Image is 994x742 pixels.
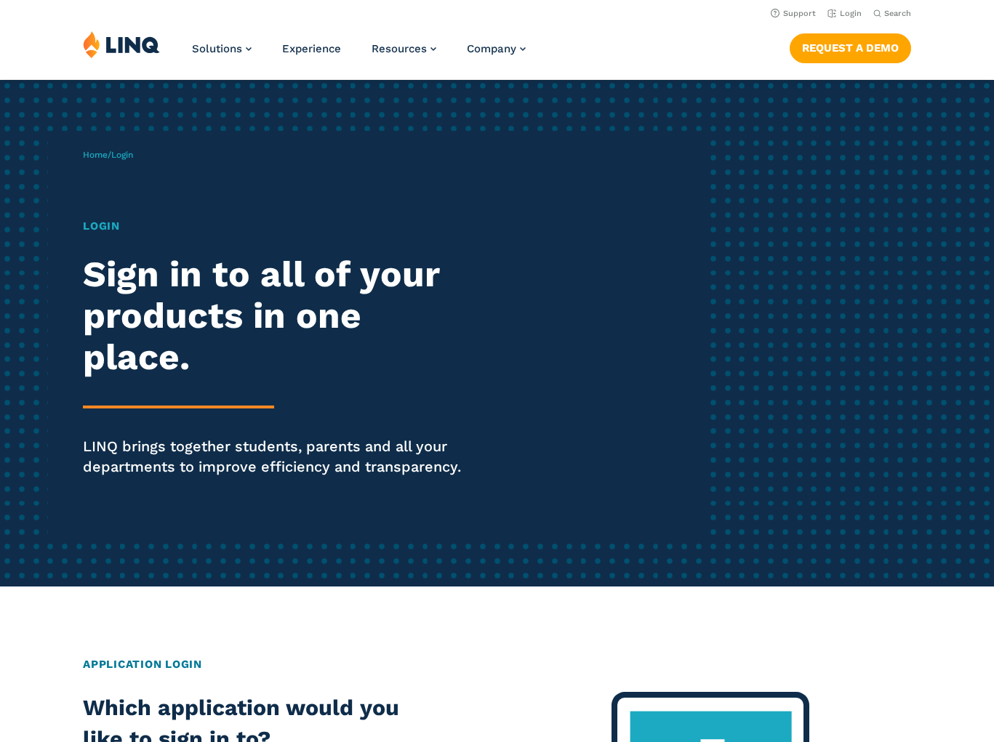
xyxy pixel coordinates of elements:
nav: Primary Navigation [192,31,526,78]
a: Solutions [192,42,252,55]
a: Request a Demo [790,33,911,62]
a: Resources [372,42,436,55]
button: Open Search Bar [873,8,911,19]
span: Solutions [192,42,242,55]
p: LINQ brings together students, parents and all your departments to improve efficiency and transpa... [83,436,466,477]
a: Support [771,9,816,18]
h2: Application Login [83,656,911,673]
a: Company [467,42,526,55]
h2: Sign in to all of your products in one place. [83,254,466,377]
h1: Login [83,218,466,235]
span: Company [467,42,516,55]
a: Login [827,9,862,18]
nav: Button Navigation [790,31,911,62]
span: Resources [372,42,427,55]
a: Home [83,150,108,160]
span: Search [884,9,911,18]
span: Login [111,150,133,160]
img: LINQ | K‑12 Software [83,31,160,58]
span: / [83,150,133,160]
a: Experience [282,42,341,55]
